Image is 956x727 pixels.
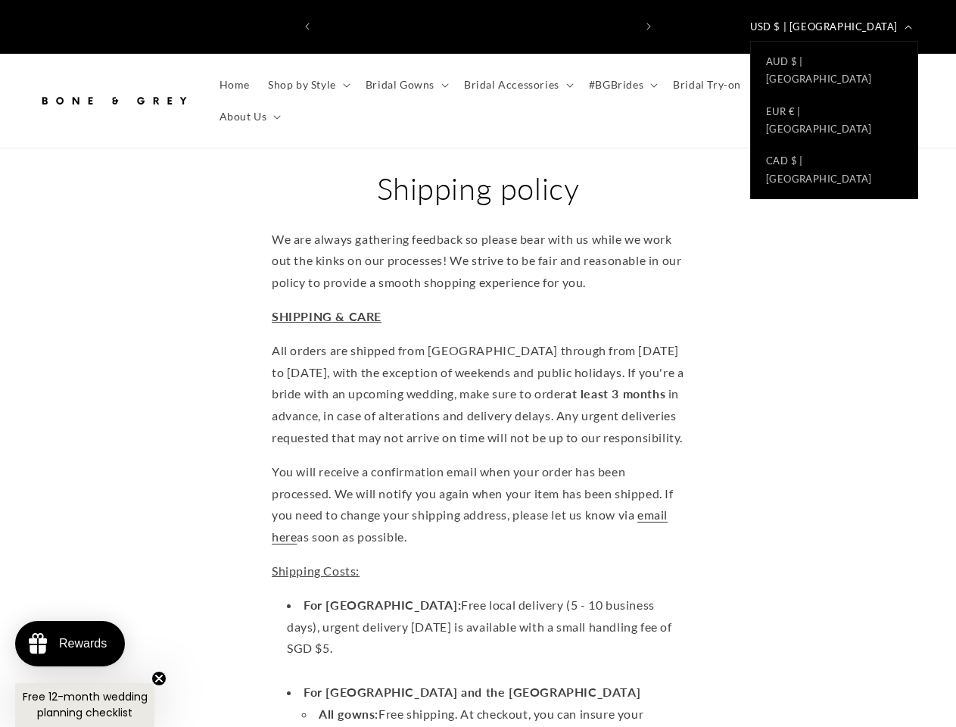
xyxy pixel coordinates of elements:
span: USD $ | [GEOGRAPHIC_DATA] [750,20,898,35]
button: Close teaser [151,671,167,686]
a: EUR € |[GEOGRAPHIC_DATA] [751,95,917,145]
button: USD $ | [GEOGRAPHIC_DATA] [741,12,918,41]
span: Free 12-month wedding planning checklist [23,689,148,720]
strong: at least 3 months [565,386,665,401]
span: Bridal Try-on [673,78,741,92]
a: [GEOGRAPHIC_DATA] [751,195,917,245]
summary: #BGBrides [580,69,664,101]
summary: About Us [210,101,288,133]
li: Free local delivery (5 - 10 business days), urgent delivery [DATE] is available with a small hand... [287,594,684,682]
summary: Bridal Gowns [357,69,455,101]
span: Home [220,78,250,92]
button: Previous announcement [291,12,324,41]
span: All orders are shipped from [GEOGRAPHIC_DATA] through from [DATE] to [DATE], with the exception o... [272,343,684,445]
button: Next announcement [632,12,665,41]
a: AUD $ |[GEOGRAPHIC_DATA] [751,45,917,95]
img: Bone and Grey Bridal [38,84,189,117]
div: Rewards [59,637,107,651]
span: Shipping Costs: [272,563,360,578]
h1: Shipping policy [272,169,684,208]
span: We are always gathering feedback so please bear with us while we work out the kinks on our proces... [272,232,681,290]
a: Home [210,69,259,101]
summary: Shop by Style [259,69,357,101]
strong: For [GEOGRAPHIC_DATA] and the [GEOGRAPHIC_DATA] [304,685,640,699]
span: CAD $ | [766,152,803,170]
span: About Us [220,110,267,123]
strong: For [GEOGRAPHIC_DATA]: [304,598,461,612]
a: CAD $ |[GEOGRAPHIC_DATA] [751,145,917,195]
span: #BGBrides [589,78,643,92]
summary: Bridal Accessories [455,69,580,101]
span: Bridal Accessories [464,78,559,92]
div: Free 12-month wedding planning checklistClose teaser [15,683,154,727]
span: Shop by Style [268,78,336,92]
span: AUD $ | [766,53,803,70]
a: Bone and Grey Bridal [33,78,195,123]
strong: All gowns: [319,707,378,721]
a: Bridal Try-on [664,69,750,101]
span: EUR € | [766,103,801,120]
span: Bridal Gowns [366,78,434,92]
span: You will receive a confirmation email when your order has been processed. We will notify you agai... [272,464,674,544]
span: SHIPPING & CARE [272,309,381,323]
